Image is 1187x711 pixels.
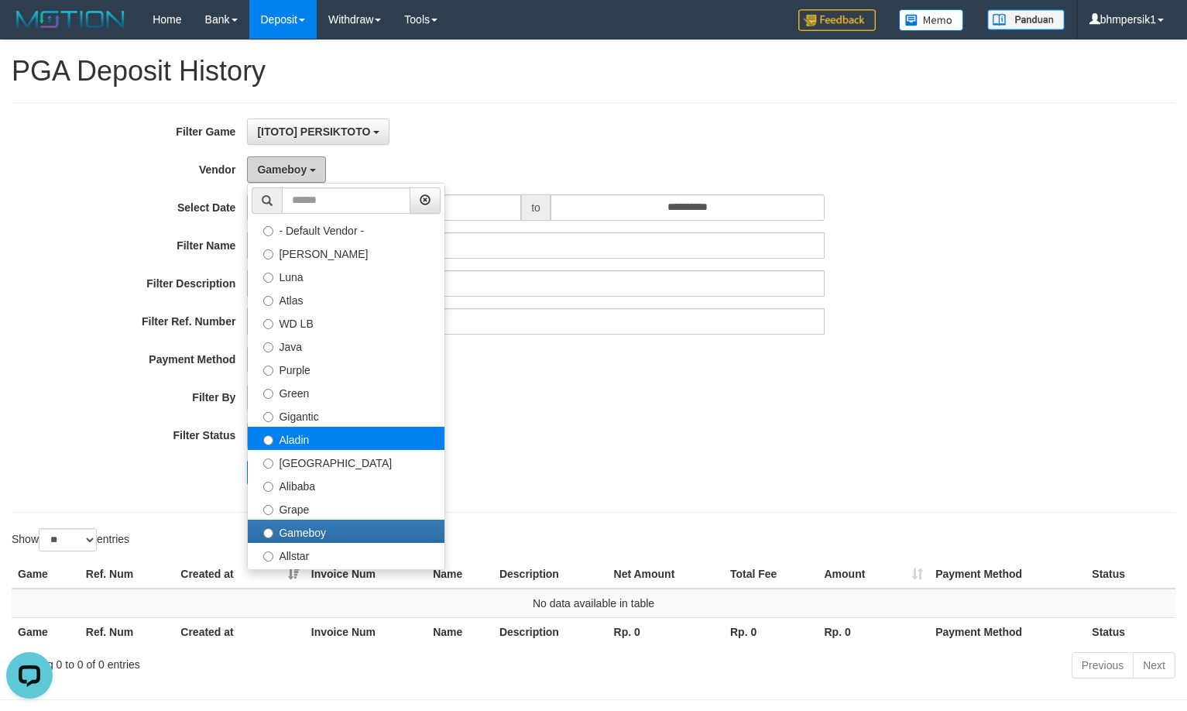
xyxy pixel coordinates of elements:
[12,528,129,551] label: Show entries
[1133,652,1175,678] a: Next
[798,9,876,31] img: Feedback.jpg
[248,543,444,566] label: Allstar
[263,412,273,422] input: Gigantic
[1086,560,1175,589] th: Status
[248,241,444,264] label: [PERSON_NAME]
[493,560,608,589] th: Description
[521,194,551,221] span: to
[818,560,930,589] th: Amount: activate to sort column ascending
[248,218,444,241] label: - Default Vendor -
[248,264,444,287] label: Luna
[257,163,307,176] span: Gameboy
[263,226,273,236] input: - Default Vendor -
[263,389,273,399] input: Green
[724,560,818,589] th: Total Fee
[263,342,273,352] input: Java
[248,287,444,311] label: Atlas
[1086,617,1175,646] th: Status
[263,528,273,538] input: Gameboy
[263,505,273,515] input: Grape
[263,319,273,329] input: WD LB
[248,357,444,380] label: Purple
[248,380,444,404] label: Green
[12,56,1175,87] h1: PGA Deposit History
[263,296,273,306] input: Atlas
[1072,652,1134,678] a: Previous
[248,311,444,334] label: WD LB
[12,8,129,31] img: MOTION_logo.png
[80,560,175,589] th: Ref. Num
[174,617,304,646] th: Created at
[493,617,608,646] th: Description
[248,473,444,496] label: Alibaba
[818,617,930,646] th: Rp. 0
[248,334,444,357] label: Java
[263,366,273,376] input: Purple
[263,551,273,562] input: Allstar
[248,520,444,543] label: Gameboy
[12,617,80,646] th: Game
[987,9,1065,30] img: panduan.png
[929,617,1086,646] th: Payment Method
[248,566,444,589] label: Xtr
[608,560,724,589] th: Net Amount
[263,482,273,492] input: Alibaba
[12,651,483,672] div: Showing 0 to 0 of 0 entries
[427,617,493,646] th: Name
[247,156,326,183] button: Gameboy
[608,617,724,646] th: Rp. 0
[724,617,818,646] th: Rp. 0
[12,560,80,589] th: Game
[247,118,389,145] button: [ITOTO] PERSIKTOTO
[6,6,53,53] button: Open LiveChat chat widget
[263,459,273,469] input: [GEOGRAPHIC_DATA]
[174,560,304,589] th: Created at: activate to sort column ascending
[263,249,273,259] input: [PERSON_NAME]
[899,9,964,31] img: Button%20Memo.svg
[248,496,444,520] label: Grape
[248,450,444,473] label: [GEOGRAPHIC_DATA]
[305,560,427,589] th: Invoice Num
[248,427,444,450] label: Aladin
[263,273,273,283] input: Luna
[427,560,493,589] th: Name
[263,435,273,445] input: Aladin
[929,560,1086,589] th: Payment Method
[12,589,1175,618] td: No data available in table
[248,404,444,427] label: Gigantic
[305,617,427,646] th: Invoice Num
[80,617,175,646] th: Ref. Num
[257,125,370,138] span: [ITOTO] PERSIKTOTO
[39,528,97,551] select: Showentries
